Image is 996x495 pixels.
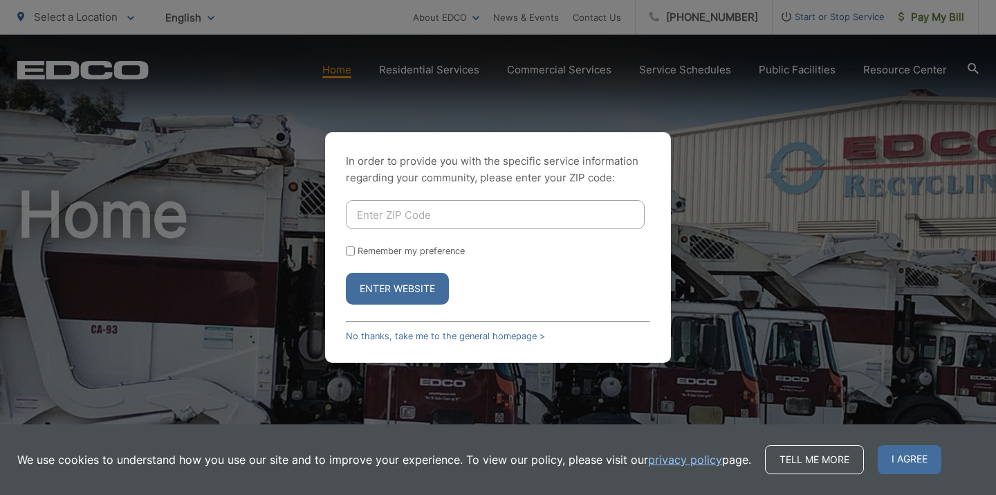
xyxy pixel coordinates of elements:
[878,445,941,474] span: I agree
[346,331,545,341] a: No thanks, take me to the general homepage >
[346,200,645,229] input: Enter ZIP Code
[765,445,864,474] a: Tell me more
[17,451,751,468] p: We use cookies to understand how you use our site and to improve your experience. To view our pol...
[358,246,465,256] label: Remember my preference
[648,451,722,468] a: privacy policy
[346,273,449,305] button: Enter Website
[346,153,650,186] p: In order to provide you with the specific service information regarding your community, please en...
